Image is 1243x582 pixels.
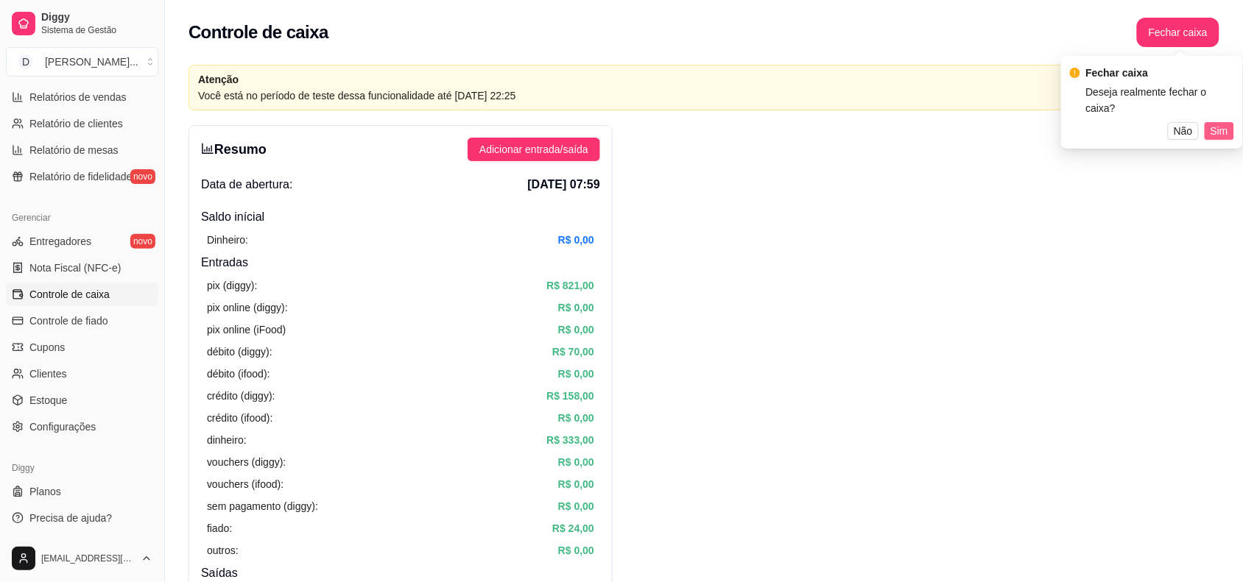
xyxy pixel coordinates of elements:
span: [DATE] 07:59 [528,176,600,194]
span: Adicionar entrada/saída [479,141,588,157]
article: R$ 0,00 [558,366,594,382]
a: Clientes [6,362,158,386]
span: Precisa de ajuda? [29,511,112,525]
article: dinheiro: [207,432,247,448]
span: Configurações [29,419,96,434]
h3: Resumo [201,139,267,160]
a: Relatório de mesas [6,138,158,162]
span: [EMAIL_ADDRESS][DOMAIN_NAME] [41,553,135,564]
a: Nota Fiscal (NFC-e) [6,256,158,280]
article: R$ 333,00 [546,432,594,448]
span: Controle de caixa [29,287,110,302]
article: pix online (iFood) [207,322,286,338]
article: R$ 0,00 [558,454,594,470]
button: Adicionar entrada/saída [468,138,600,161]
span: Clientes [29,366,67,381]
div: Fechar caixa [1086,65,1234,81]
article: Você está no período de teste dessa funcionalidade até [DATE] 22:25 [198,88,1138,104]
article: R$ 0,00 [558,476,594,492]
a: Configurações [6,415,158,439]
span: Relatórios de vendas [29,90,127,104]
span: exclamation-circle [1070,68,1080,78]
article: pix (diggy): [207,277,257,294]
article: Atenção [198,71,1138,88]
button: Select a team [6,47,158,77]
span: D [18,54,33,69]
span: Diggy [41,11,152,24]
span: Não [1174,123,1193,139]
span: Relatório de fidelidade [29,169,132,184]
article: vouchers (ifood): [207,476,284,492]
article: R$ 24,00 [552,520,594,536]
span: Sim [1211,123,1228,139]
article: crédito (diggy): [207,388,275,404]
article: vouchers (diggy): [207,454,286,470]
article: R$ 0,00 [558,542,594,558]
div: Gerenciar [6,206,158,230]
article: outros: [207,542,239,558]
button: Não [1168,122,1199,140]
h4: Entradas [201,254,600,272]
article: R$ 70,00 [552,344,594,360]
a: Estoque [6,388,158,412]
a: Controle de fiado [6,309,158,333]
article: R$ 0,00 [558,299,594,316]
a: DiggySistema de Gestão [6,6,158,41]
article: R$ 0,00 [558,322,594,338]
article: R$ 158,00 [546,388,594,404]
article: pix online (diggy): [207,299,288,316]
h4: Saídas [201,564,600,582]
div: Diggy [6,456,158,480]
button: Fechar caixa [1137,18,1219,47]
span: Entregadores [29,234,91,249]
article: débito (diggy): [207,344,272,360]
div: Deseja realmente fechar o caixa? [1086,84,1234,116]
span: bar-chart [201,142,214,155]
a: Controle de caixa [6,283,158,306]
article: sem pagamento (diggy): [207,498,318,514]
div: [PERSON_NAME] ... [45,54,138,69]
span: Data de abertura: [201,176,293,194]
h2: Controle de caixa [189,21,328,44]
a: Entregadoresnovo [6,230,158,253]
span: Planos [29,484,61,499]
span: Relatório de clientes [29,116,123,131]
span: Sistema de Gestão [41,24,152,36]
article: R$ 821,00 [546,277,594,294]
a: Relatórios de vendas [6,85,158,109]
button: [EMAIL_ADDRESS][DOMAIN_NAME] [6,541,158,576]
a: Relatório de clientes [6,112,158,135]
span: Relatório de mesas [29,143,119,157]
article: R$ 0,00 [558,232,594,248]
button: Sim [1205,122,1234,140]
article: Dinheiro: [207,232,248,248]
span: Controle de fiado [29,313,108,328]
article: R$ 0,00 [558,410,594,426]
a: Cupons [6,336,158,359]
article: crédito (ifood): [207,410,272,426]
span: Nota Fiscal (NFC-e) [29,260,121,275]
article: fiado: [207,520,232,536]
a: Planos [6,480,158,503]
a: Relatório de fidelidadenovo [6,165,158,188]
h4: Saldo inícial [201,208,600,226]
article: R$ 0,00 [558,498,594,514]
span: Cupons [29,340,65,355]
article: débito (ifood): [207,366,270,382]
span: Estoque [29,393,67,408]
a: Precisa de ajuda? [6,506,158,530]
